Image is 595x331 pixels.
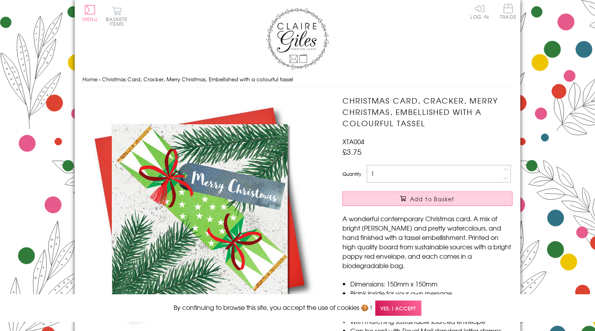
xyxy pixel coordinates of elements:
[342,191,513,206] button: Add to Basket
[342,146,362,157] span: £3.75
[500,4,516,21] a: Trade
[82,5,98,21] button: Menu
[375,301,421,316] span: Yes, I accept
[106,6,127,26] button: Basket0 items
[410,195,455,203] span: Add to Basket
[470,4,489,19] a: Log In
[266,8,329,70] img: Claire Giles Greetings Cards
[82,95,317,329] img: Christmas Card, Cracker, Merry Christmas, Embellished with a colourful tassel
[350,288,513,298] li: Blank inside for your own message
[342,214,513,270] p: A wonderful contemporary Christmas card. A mix of bright [PERSON_NAME] and pretty watercolours, a...
[350,279,513,288] li: Dimensions: 150mm x 150mm
[82,72,513,88] nav: breadcrumbs
[99,75,100,83] span: ›
[342,170,361,177] label: Quantity
[500,4,516,19] span: Trade
[82,75,97,83] a: Home
[342,137,364,146] span: XTA004
[342,95,513,129] h1: Christmas Card, Cracker, Merry Christmas, Embellished with a colourful tassel
[109,16,127,27] span: 0 items
[82,16,98,23] span: Menu
[102,75,293,83] span: Christmas Card, Cracker, Merry Christmas, Embellished with a colourful tassel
